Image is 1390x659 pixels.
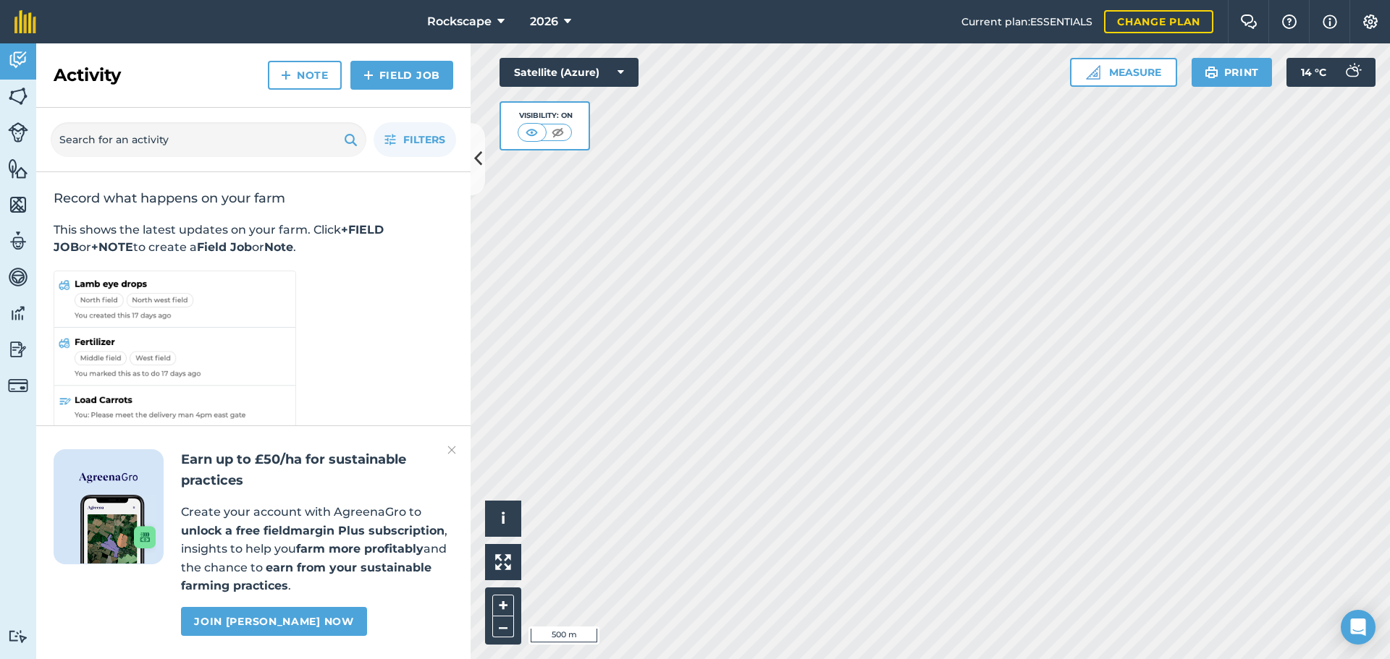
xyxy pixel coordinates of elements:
img: svg+xml;base64,PHN2ZyB4bWxucz0iaHR0cDovL3d3dy53My5vcmcvMjAwMC9zdmciIHdpZHRoPSIxOSIgaGVpZ2h0PSIyNC... [1205,64,1218,81]
span: Rockscape [427,13,492,30]
img: svg+xml;base64,PHN2ZyB4bWxucz0iaHR0cDovL3d3dy53My5vcmcvMjAwMC9zdmciIHdpZHRoPSIxOSIgaGVpZ2h0PSIyNC... [344,131,358,148]
img: svg+xml;base64,PHN2ZyB4bWxucz0iaHR0cDovL3d3dy53My5vcmcvMjAwMC9zdmciIHdpZHRoPSI1NiIgaGVpZ2h0PSI2MC... [8,194,28,216]
strong: farm more profitably [296,542,424,556]
img: svg+xml;base64,PHN2ZyB4bWxucz0iaHR0cDovL3d3dy53My5vcmcvMjAwMC9zdmciIHdpZHRoPSIyMiIgaGVpZ2h0PSIzMC... [447,441,456,459]
span: i [501,509,505,527]
button: + [492,595,514,616]
h2: Activity [54,64,121,87]
input: Search for an activity [51,122,366,157]
a: Change plan [1104,10,1213,33]
strong: Field Job [197,240,252,254]
span: Filters [403,132,445,148]
img: svg+xml;base64,PHN2ZyB4bWxucz0iaHR0cDovL3d3dy53My5vcmcvMjAwMC9zdmciIHdpZHRoPSI1NiIgaGVpZ2h0PSI2MC... [8,158,28,179]
img: A cog icon [1362,14,1379,29]
button: Satellite (Azure) [500,58,639,87]
img: Ruler icon [1086,65,1100,80]
img: Four arrows, one pointing top left, one top right, one bottom right and the last bottom left [495,554,511,570]
a: Join [PERSON_NAME] now [181,607,366,636]
p: This shows the latest updates on your farm. Click or to create a or . [54,221,453,256]
button: Filters [374,122,456,157]
strong: earn from your sustainable farming practices [181,561,431,593]
strong: unlock a free fieldmargin Plus subscription [181,524,445,537]
a: Field Job [350,61,453,90]
img: svg+xml;base64,PD94bWwgdmVyc2lvbj0iMS4wIiBlbmNvZGluZz0idXRmLTgiPz4KPCEtLSBHZW5lcmF0b3I6IEFkb2JlIE... [8,49,28,71]
img: svg+xml;base64,PHN2ZyB4bWxucz0iaHR0cDovL3d3dy53My5vcmcvMjAwMC9zdmciIHdpZHRoPSIxNCIgaGVpZ2h0PSIyNC... [363,67,374,84]
span: Current plan : ESSENTIALS [961,14,1092,30]
button: Print [1192,58,1273,87]
button: 14 °C [1286,58,1376,87]
strong: +NOTE [91,240,133,254]
span: 2026 [530,13,558,30]
div: Open Intercom Messenger [1341,610,1376,645]
button: i [485,501,521,537]
button: – [492,616,514,637]
button: Measure [1070,58,1177,87]
img: svg+xml;base64,PD94bWwgdmVyc2lvbj0iMS4wIiBlbmNvZGluZz0idXRmLTgiPz4KPCEtLSBHZW5lcmF0b3I6IEFkb2JlIE... [8,122,28,143]
img: svg+xml;base64,PD94bWwgdmVyc2lvbj0iMS4wIiBlbmNvZGluZz0idXRmLTgiPz4KPCEtLSBHZW5lcmF0b3I6IEFkb2JlIE... [8,230,28,252]
img: Two speech bubbles overlapping with the left bubble in the forefront [1240,14,1258,29]
img: svg+xml;base64,PD94bWwgdmVyc2lvbj0iMS4wIiBlbmNvZGluZz0idXRmLTgiPz4KPCEtLSBHZW5lcmF0b3I6IEFkb2JlIE... [8,375,28,396]
div: Visibility: On [518,110,573,122]
a: Note [268,61,342,90]
img: svg+xml;base64,PD94bWwgdmVyc2lvbj0iMS4wIiBlbmNvZGluZz0idXRmLTgiPz4KPCEtLSBHZW5lcmF0b3I6IEFkb2JlIE... [8,339,28,360]
img: svg+xml;base64,PHN2ZyB4bWxucz0iaHR0cDovL3d3dy53My5vcmcvMjAwMC9zdmciIHdpZHRoPSI1MCIgaGVpZ2h0PSI0MC... [523,125,541,140]
img: svg+xml;base64,PD94bWwgdmVyc2lvbj0iMS4wIiBlbmNvZGluZz0idXRmLTgiPz4KPCEtLSBHZW5lcmF0b3I6IEFkb2JlIE... [8,266,28,288]
img: svg+xml;base64,PHN2ZyB4bWxucz0iaHR0cDovL3d3dy53My5vcmcvMjAwMC9zdmciIHdpZHRoPSIxNCIgaGVpZ2h0PSIyNC... [281,67,291,84]
span: 14 ° C [1301,58,1326,87]
img: svg+xml;base64,PHN2ZyB4bWxucz0iaHR0cDovL3d3dy53My5vcmcvMjAwMC9zdmciIHdpZHRoPSI1NiIgaGVpZ2h0PSI2MC... [8,85,28,107]
img: Screenshot of the Gro app [80,495,156,564]
img: svg+xml;base64,PHN2ZyB4bWxucz0iaHR0cDovL3d3dy53My5vcmcvMjAwMC9zdmciIHdpZHRoPSIxNyIgaGVpZ2h0PSIxNy... [1323,13,1337,30]
h2: Earn up to £50/ha for sustainable practices [181,449,453,491]
img: svg+xml;base64,PD94bWwgdmVyc2lvbj0iMS4wIiBlbmNvZGluZz0idXRmLTgiPz4KPCEtLSBHZW5lcmF0b3I6IEFkb2JlIE... [8,629,28,643]
img: A question mark icon [1281,14,1298,29]
h2: Record what happens on your farm [54,190,453,207]
strong: Note [264,240,293,254]
img: svg+xml;base64,PD94bWwgdmVyc2lvbj0iMS4wIiBlbmNvZGluZz0idXRmLTgiPz4KPCEtLSBHZW5lcmF0b3I6IEFkb2JlIE... [1338,58,1367,87]
img: fieldmargin Logo [14,10,36,33]
img: svg+xml;base64,PHN2ZyB4bWxucz0iaHR0cDovL3d3dy53My5vcmcvMjAwMC9zdmciIHdpZHRoPSI1MCIgaGVpZ2h0PSI0MC... [549,125,567,140]
img: svg+xml;base64,PD94bWwgdmVyc2lvbj0iMS4wIiBlbmNvZGluZz0idXRmLTgiPz4KPCEtLSBHZW5lcmF0b3I6IEFkb2JlIE... [8,302,28,324]
p: Create your account with AgreenaGro to , insights to help you and the chance to . [181,503,453,595]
